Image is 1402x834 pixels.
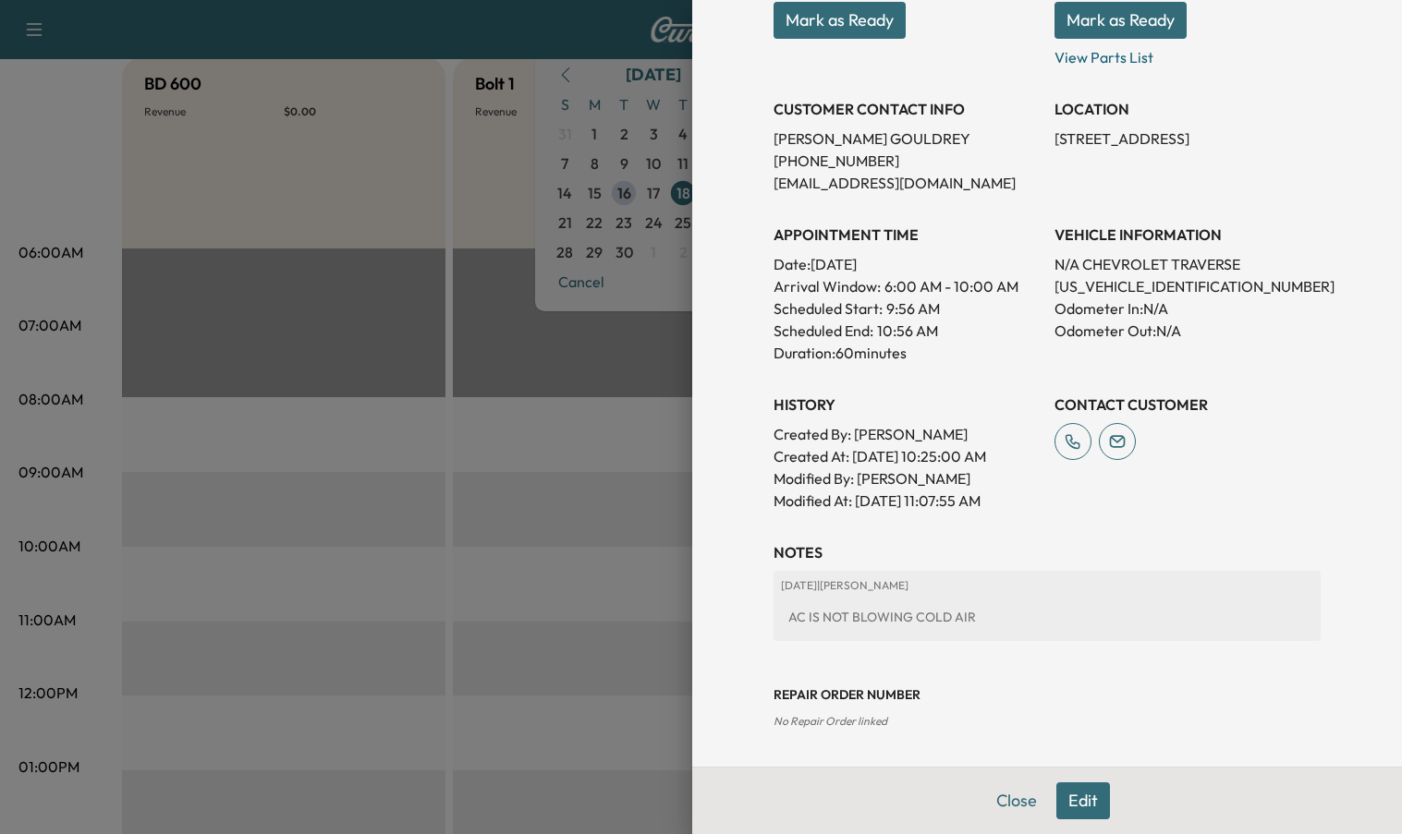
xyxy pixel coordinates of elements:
p: Arrival Window: [774,275,1040,297]
h3: LOCATION [1055,98,1321,120]
p: Scheduled End: [774,320,873,342]
button: Mark as Ready [1055,2,1187,39]
h3: CUSTOMER CONTACT INFO [774,98,1040,120]
p: [DATE] | [PERSON_NAME] [781,578,1313,593]
p: 9:56 AM [886,297,940,320]
h3: APPOINTMENT TIME [774,224,1040,246]
p: [PERSON_NAME] GOULDREY [774,127,1040,150]
div: AC IS NOT BLOWING COLD AIR [781,600,1313,634]
p: [US_VEHICLE_IDENTIFICATION_NUMBER] [1055,275,1321,297]
span: No Repair Order linked [774,714,887,728]
button: Close [984,782,1049,819]
p: Duration: 60 minutes [774,342,1040,364]
p: Scheduled Start: [774,297,883,320]
button: Edit [1056,782,1110,819]
p: Odometer In: N/A [1055,297,1321,320]
p: N/A CHEVROLET TRAVERSE [1055,253,1321,275]
p: Created At : [DATE] 10:25:00 AM [774,445,1040,467]
h3: CONTACT CUSTOMER [1055,393,1321,416]
h3: NOTES [774,541,1321,563]
p: Modified By : [PERSON_NAME] [774,467,1040,490]
h3: VEHICLE INFORMATION [1055,224,1321,246]
p: Odometer Out: N/A [1055,320,1321,342]
span: 6:00 AM - 10:00 AM [884,275,1018,297]
p: View Parts List [1055,39,1321,68]
p: Date: [DATE] [774,253,1040,275]
p: Created By : [PERSON_NAME] [774,423,1040,445]
h3: History [774,393,1040,416]
p: 10:56 AM [877,320,938,342]
button: Mark as Ready [774,2,906,39]
p: [PHONE_NUMBER] [774,150,1040,172]
p: [STREET_ADDRESS] [1055,127,1321,150]
p: [EMAIL_ADDRESS][DOMAIN_NAME] [774,172,1040,194]
p: Modified At : [DATE] 11:07:55 AM [774,490,1040,512]
h3: Repair Order number [774,685,1321,704]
